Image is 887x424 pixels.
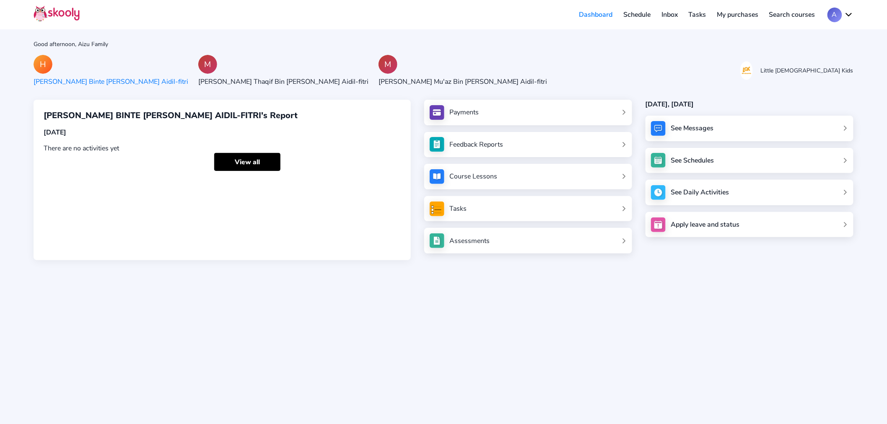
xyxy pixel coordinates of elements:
img: see_atten.jpg [430,137,444,152]
a: Feedback Reports [430,137,627,152]
div: M [379,55,397,74]
div: Feedback Reports [449,140,503,149]
img: courses.jpg [430,169,444,184]
img: assessments.jpg [430,233,444,248]
div: Assessments [449,236,490,246]
a: See Daily Activities [646,180,853,205]
div: See Daily Activities [671,188,729,197]
div: [PERSON_NAME] Binte [PERSON_NAME] Aidil-fitri [34,77,188,86]
a: Payments [430,105,627,120]
img: apply_leave.jpg [651,217,666,232]
div: [PERSON_NAME] Mu'az Bin [PERSON_NAME] Aidil-fitri [379,77,547,86]
div: H [34,55,52,74]
a: Search courses [764,8,821,21]
div: See Messages [671,124,713,133]
img: messages.jpg [651,121,666,136]
img: schedule.jpg [651,153,666,168]
a: Course Lessons [430,169,627,184]
div: Little [DEMOGRAPHIC_DATA] Kids [761,67,853,75]
a: Tasks [430,202,627,216]
div: Course Lessons [449,172,497,181]
a: Assessments [430,233,627,248]
a: My purchases [711,8,764,21]
a: Dashboard [574,8,618,21]
div: Good afternoon, Aizu Family [34,40,853,48]
div: Tasks [449,204,467,213]
a: Inbox [656,8,683,21]
img: tasksForMpWeb.png [430,202,444,216]
button: Achevron down outline [827,8,853,22]
img: activity.jpg [651,185,666,200]
div: See Schedules [671,156,714,165]
div: [DATE] [44,128,401,137]
div: M [198,55,217,74]
a: Tasks [683,8,712,21]
div: Payments [449,108,479,117]
img: Skooly [34,5,80,22]
a: Schedule [618,8,656,21]
div: There are no activities yet [44,144,401,153]
div: [PERSON_NAME] Thaqif Bin [PERSON_NAME] Aidil-fitri [198,77,368,86]
a: See Schedules [646,148,853,173]
img: 202206020728219298424966833748702edCh6KSZj3g9gnNzH.jpeg [740,61,753,80]
div: Apply leave and status [671,220,739,229]
div: [DATE], [DATE] [646,100,853,109]
img: payments.jpg [430,105,444,120]
span: [PERSON_NAME] BINTE [PERSON_NAME] AIDIL-FITRI's Report [44,110,298,121]
a: Apply leave and status [646,212,853,238]
a: View all [214,153,280,171]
